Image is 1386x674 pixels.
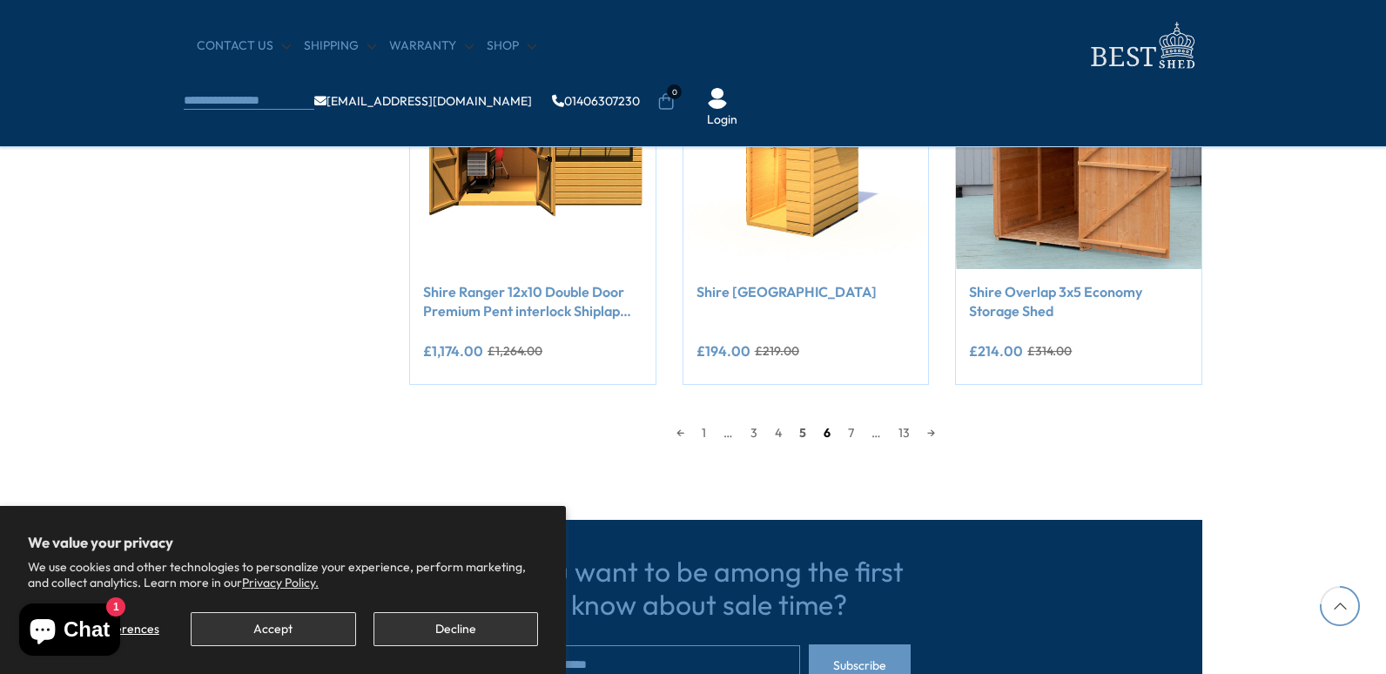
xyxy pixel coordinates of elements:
[1027,345,1072,357] del: £314.00
[755,345,799,357] del: £219.00
[1080,17,1202,74] img: logo
[304,37,376,55] a: Shipping
[791,420,815,446] span: 5
[766,420,791,446] a: 4
[696,282,916,301] a: Shire [GEOGRAPHIC_DATA]
[28,559,538,590] p: We use cookies and other technologies to personalize your experience, perform marketing, and coll...
[389,37,474,55] a: Warranty
[197,37,291,55] a: CONTACT US
[696,344,750,358] ins: £194.00
[423,282,643,321] a: Shire Ranger 12x10 Double Door Premium Pent interlock Shiplap Shed
[28,534,538,551] h2: We value your privacy
[475,555,911,622] h3: Do you want to be among the first to know about sale time?
[969,344,1023,358] ins: £214.00
[693,420,715,446] a: 1
[890,420,918,446] a: 13
[839,420,863,446] a: 7
[667,84,682,99] span: 0
[657,93,675,111] a: 0
[833,659,886,671] span: Subscribe
[715,420,742,446] span: …
[742,420,766,446] a: 3
[668,420,693,446] a: ←
[707,111,737,129] a: Login
[314,95,532,107] a: [EMAIL_ADDRESS][DOMAIN_NAME]
[242,575,319,590] a: Privacy Policy.
[423,344,483,358] ins: £1,174.00
[552,95,640,107] a: 01406307230
[488,345,542,357] del: £1,264.00
[918,420,944,446] a: →
[487,37,536,55] a: Shop
[863,420,890,446] span: …
[191,612,355,646] button: Accept
[815,420,839,446] a: 6
[969,282,1188,321] a: Shire Overlap 3x5 Economy Storage Shed
[707,88,728,109] img: User Icon
[373,612,538,646] button: Decline
[14,603,125,660] inbox-online-store-chat: Shopify online store chat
